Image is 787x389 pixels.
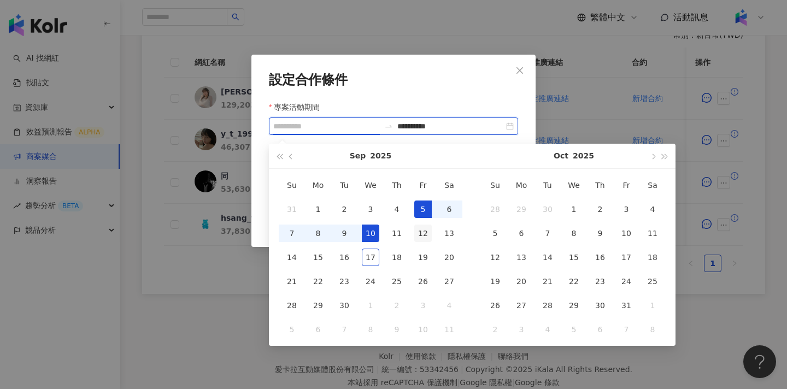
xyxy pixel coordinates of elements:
td: 2025-10-16 [587,245,613,269]
div: 23 [591,273,609,290]
div: 27 [441,273,458,290]
th: Tu [331,173,357,197]
th: Su [482,173,508,197]
div: 3 [618,201,635,218]
div: 28 [283,297,301,314]
td: 2025-09-23 [331,269,357,293]
div: 10 [618,225,635,242]
td: 2025-09-29 [305,293,331,317]
div: 13 [441,225,458,242]
div: 31 [618,297,635,314]
div: 24 [362,273,379,290]
span: close [515,66,524,75]
td: 2025-10-29 [561,293,587,317]
td: 2025-09-16 [331,245,357,269]
td: 2025-09-26 [410,269,436,293]
td: 2025-10-22 [561,269,587,293]
td: 2025-10-12 [482,245,508,269]
td: 2025-10-08 [357,317,384,341]
div: 19 [486,273,504,290]
td: 2025-10-30 [587,293,613,317]
td: 2025-11-04 [535,317,561,341]
td: 2025-09-28 [482,197,508,221]
td: 2025-09-12 [410,221,436,245]
div: 23 [336,273,353,290]
div: 15 [309,249,327,266]
div: 1 [565,201,583,218]
span: swap-right [384,122,393,131]
td: 2025-09-21 [279,269,305,293]
th: Mo [508,173,535,197]
th: Sa [639,173,666,197]
th: Mo [305,173,331,197]
td: 2025-11-03 [508,317,535,341]
th: Fr [410,173,436,197]
div: 2 [591,201,609,218]
label: 專案活動期間 [269,101,328,113]
td: 2025-10-01 [357,293,384,317]
td: 2025-09-17 [357,245,384,269]
div: 8 [644,321,661,338]
div: 16 [591,249,609,266]
div: 19 [414,249,432,266]
div: 4 [644,201,661,218]
div: 8 [565,225,583,242]
th: Fr [613,173,639,197]
div: 21 [539,273,556,290]
td: 2025-09-06 [436,197,462,221]
div: 18 [388,249,406,266]
td: 2025-11-06 [587,317,613,341]
td: 2025-10-08 [561,221,587,245]
div: 4 [388,201,406,218]
td: 2025-09-13 [436,221,462,245]
td: 2025-10-17 [613,245,639,269]
div: 14 [539,249,556,266]
div: 4 [441,297,458,314]
td: 2025-10-26 [482,293,508,317]
td: 2025-11-01 [639,293,666,317]
td: 2025-09-02 [331,197,357,221]
div: 16 [336,249,353,266]
td: 2025-09-11 [384,221,410,245]
div: 1 [644,297,661,314]
td: 2025-09-14 [279,245,305,269]
div: 15 [565,249,583,266]
td: 2025-10-04 [436,293,462,317]
div: 12 [414,225,432,242]
div: 2 [388,297,406,314]
td: 2025-10-13 [508,245,535,269]
td: 2025-09-25 [384,269,410,293]
td: 2025-10-05 [279,317,305,341]
div: 9 [388,321,406,338]
div: 1 [362,297,379,314]
div: 25 [388,273,406,290]
div: 設定合作條件 [269,72,518,87]
div: 26 [486,297,504,314]
div: 6 [441,201,458,218]
th: Su [279,173,305,197]
td: 2025-10-21 [535,269,561,293]
td: 2025-10-10 [410,317,436,341]
div: 28 [486,201,504,218]
div: 17 [618,249,635,266]
td: 2025-10-20 [508,269,535,293]
div: 31 [283,201,301,218]
td: 2025-09-15 [305,245,331,269]
div: 9 [336,225,353,242]
span: to [384,122,393,131]
div: 4 [539,321,556,338]
td: 2025-09-24 [357,269,384,293]
button: 2025 [573,144,594,168]
div: 27 [513,297,530,314]
td: 2025-09-10 [357,221,384,245]
td: 2025-10-28 [535,293,561,317]
div: 10 [362,225,379,242]
td: 2025-10-25 [639,269,666,293]
div: 30 [591,297,609,314]
td: 2025-09-03 [357,197,384,221]
th: We [357,173,384,197]
td: 2025-11-07 [613,317,639,341]
th: Th [384,173,410,197]
td: 2025-10-05 [482,221,508,245]
div: 29 [565,297,583,314]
